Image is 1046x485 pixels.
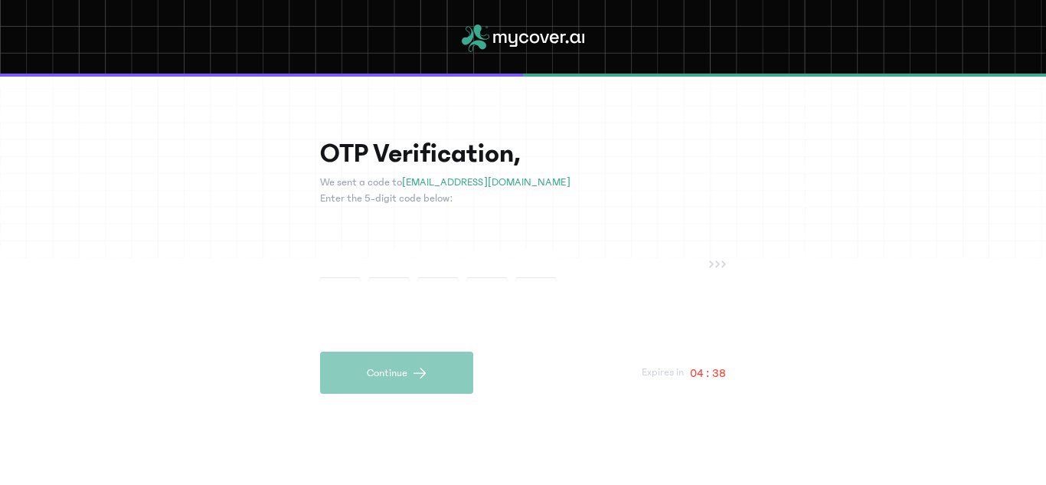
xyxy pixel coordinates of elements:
[642,365,684,381] p: Expires in
[320,352,473,394] button: Continue
[320,175,726,191] p: We sent a code to
[690,364,726,382] p: 04 : 38
[320,191,726,207] p: Enter the 5-digit code below:
[320,138,726,169] h1: OTP Verification,
[402,176,570,188] span: [EMAIL_ADDRESS][DOMAIN_NAME]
